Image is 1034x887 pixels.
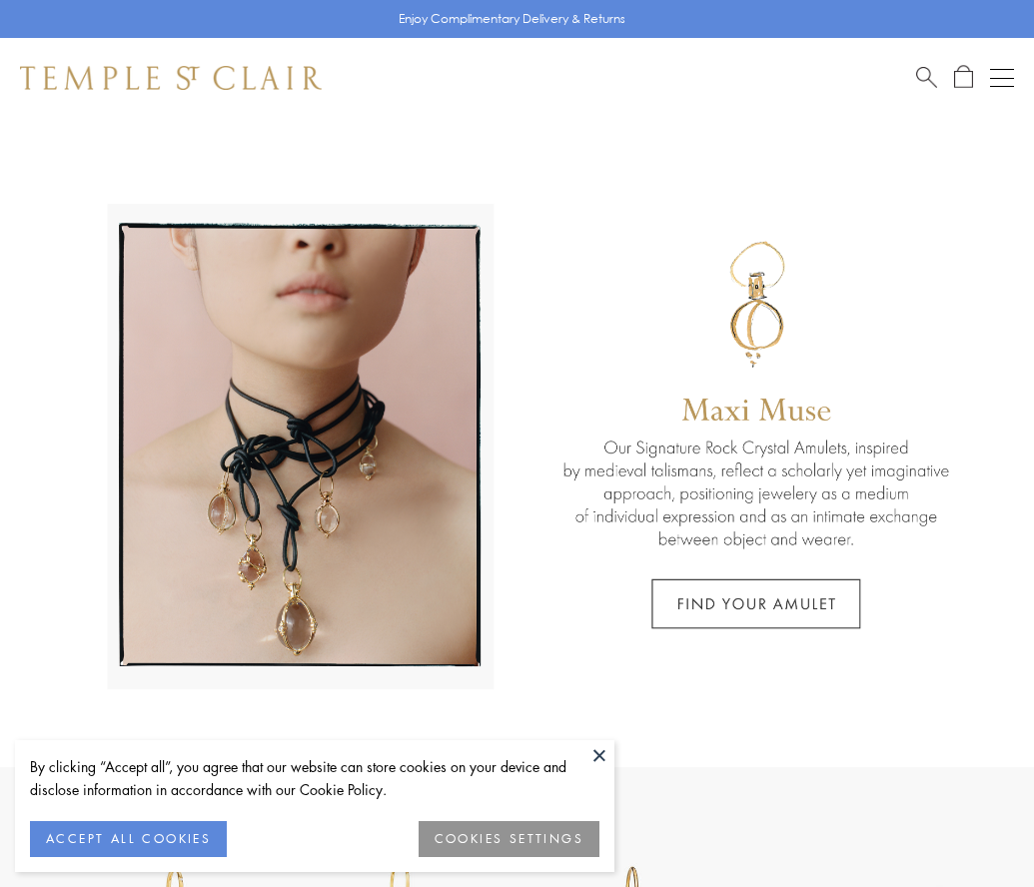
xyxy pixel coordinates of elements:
a: Open Shopping Bag [954,65,973,90]
button: COOKIES SETTINGS [419,821,599,857]
p: Enjoy Complimentary Delivery & Returns [399,9,625,29]
button: ACCEPT ALL COOKIES [30,821,227,857]
div: By clicking “Accept all”, you agree that our website can store cookies on your device and disclos... [30,755,599,801]
button: Open navigation [990,66,1014,90]
img: Temple St. Clair [20,66,322,90]
a: Search [916,65,937,90]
